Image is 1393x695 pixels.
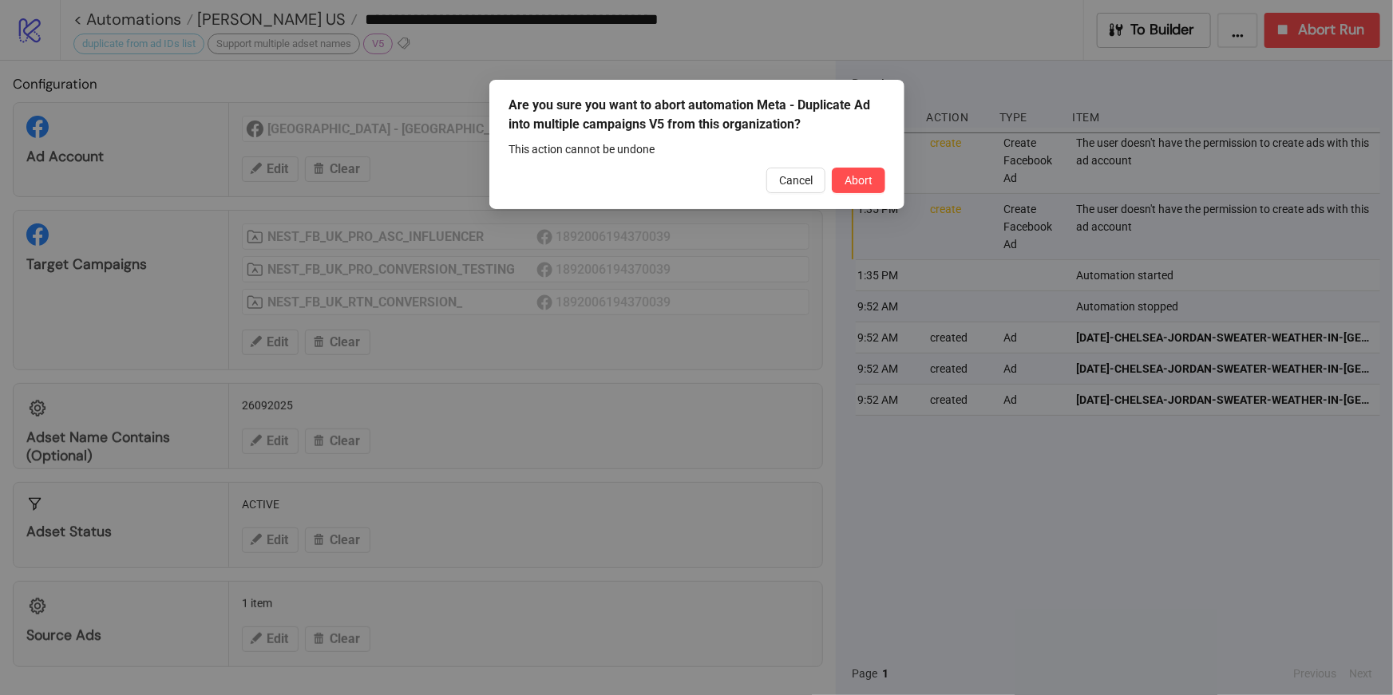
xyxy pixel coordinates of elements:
span: Abort [845,174,873,187]
button: Abort [832,168,885,193]
span: Cancel [779,174,813,187]
div: This action cannot be undone [509,140,885,158]
div: Are you sure you want to abort automation Meta - Duplicate Ad into multiple campaigns V5 from thi... [509,96,885,134]
button: Cancel [766,168,825,193]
